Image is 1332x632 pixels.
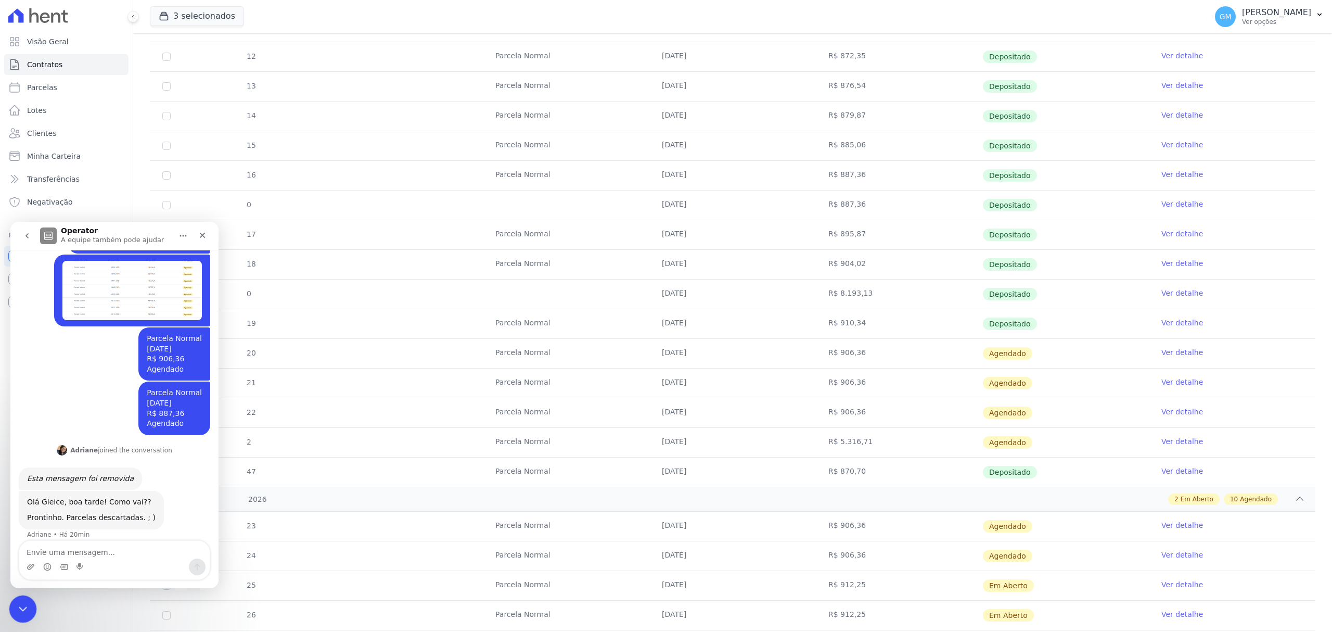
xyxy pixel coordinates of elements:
span: 47 [246,467,256,476]
td: [DATE] [649,512,816,541]
a: Ver detalhe [1161,377,1203,387]
span: 13 [246,82,256,90]
span: 22 [246,408,256,416]
div: Adriane • Há 20min [17,310,79,316]
td: Parcela Normal [483,131,649,160]
td: R$ 910,34 [816,309,982,338]
td: R$ 906,36 [816,512,982,541]
td: [DATE] [649,369,816,398]
span: Transferências [27,174,80,184]
i: Esta mensagem foi removida [17,252,123,261]
td: R$ 8.193,13 [816,280,982,309]
td: [DATE] [649,42,816,71]
div: Adriane diz… [8,269,200,330]
span: Depositado [983,288,1037,300]
a: Ver detalhe [1161,258,1203,269]
span: Em Aberto [1181,495,1213,504]
td: R$ 876,54 [816,72,982,101]
span: Lotes [27,105,47,116]
span: 0 [246,289,251,298]
a: Visão Geral [4,31,129,52]
div: joined the conversation [60,224,162,233]
td: [DATE] [649,280,816,309]
span: Contratos [27,59,62,70]
span: Agendado [983,347,1032,360]
td: [DATE] [649,161,816,190]
td: R$ 906,36 [816,398,982,427]
td: Parcela Normal [483,102,649,131]
td: R$ 906,36 [816,369,982,398]
a: Lotes [4,100,129,121]
span: 2 [246,438,251,446]
td: Parcela Normal [483,398,649,427]
textarea: Envie uma mensagem... [9,319,199,337]
input: Só é possível selecionar pagamentos em aberto [162,142,171,150]
td: [DATE] [649,601,816,630]
a: Ver detalhe [1161,140,1203,150]
td: R$ 895,87 [816,220,982,249]
span: 16 [246,171,256,179]
td: R$ 872,35 [816,42,982,71]
a: Transferências [4,169,129,189]
input: default [162,611,171,620]
td: R$ 885,06 [816,131,982,160]
td: Parcela Normal [483,161,649,190]
td: [DATE] [649,191,816,220]
div: Olá Gleice, boa tarde! Como vai?? [17,275,145,286]
input: Só é possível selecionar pagamentos em aberto [162,112,171,120]
span: Agendado [983,520,1032,533]
input: Só é possível selecionar pagamentos em aberto [162,201,171,209]
td: [DATE] [649,428,816,457]
span: 25 [246,581,256,589]
input: Só é possível selecionar pagamentos em aberto [162,53,171,61]
a: Clientes [4,123,129,144]
td: R$ 870,70 [816,458,982,487]
a: Ver detalhe [1161,318,1203,328]
td: R$ 904,02 [816,250,982,279]
td: Parcela Normal [483,369,649,398]
div: Olá Gleice, boa tarde! Como vai??Prontinho. Parcelas descartadas. ; )Adriane • Há 20min [8,269,153,307]
span: Minha Carteira [27,151,81,161]
td: R$ 906,36 [816,541,982,571]
iframe: Intercom live chat [9,596,37,623]
td: Parcela Normal [483,42,649,71]
span: Clientes [27,128,56,138]
a: Contratos [4,54,129,75]
span: 18 [246,260,256,268]
div: Plataformas [8,229,124,242]
span: Depositado [983,50,1037,63]
a: Ver detalhe [1161,288,1203,298]
a: Ver detalhe [1161,436,1203,447]
span: 23 [246,522,256,530]
td: R$ 887,36 [816,161,982,190]
div: Adriane diz… [8,246,200,270]
a: Ver detalhe [1161,347,1203,358]
span: Depositado [983,318,1037,330]
td: Parcela Normal [483,339,649,368]
button: Selecionador de GIF [49,341,58,349]
td: [DATE] [649,458,816,487]
a: Ver detalhe [1161,199,1203,209]
td: [DATE] [649,541,816,571]
b: Adriane [60,225,87,232]
div: Esta mensagem foi removida [8,246,132,269]
td: Parcela Normal [483,428,649,457]
span: Em Aberto [983,609,1034,622]
span: Visão Geral [27,36,69,47]
a: Ver detalhe [1161,520,1203,530]
td: [DATE] [649,339,816,368]
td: Parcela Normal [483,250,649,279]
a: Ver detalhe [1161,169,1203,180]
td: [DATE] [649,102,816,131]
td: [DATE] [649,220,816,249]
span: Negativação [27,197,73,207]
td: R$ 5.316,71 [816,428,982,457]
span: Depositado [983,199,1037,211]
